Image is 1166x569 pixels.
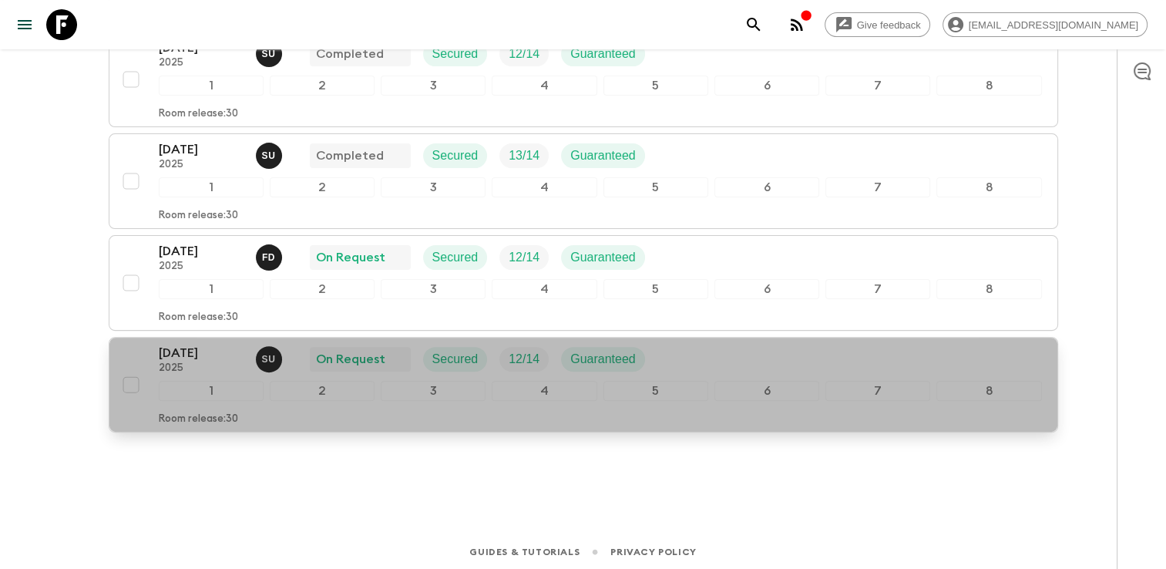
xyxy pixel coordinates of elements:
p: Completed [316,146,384,165]
div: 5 [603,279,708,299]
div: Trip Fill [499,143,549,168]
button: [DATE]2025Sefa UzOn RequestSecuredTrip FillGuaranteed12345678Room release:30 [109,337,1058,433]
span: Give feedback [848,19,929,31]
p: Room release: 30 [159,210,238,222]
div: 1 [159,381,264,401]
p: 2025 [159,57,244,69]
div: 4 [492,381,596,401]
p: 12 / 14 [509,45,539,63]
button: [DATE]2025Sefa UzCompletedSecuredTrip FillGuaranteed12345678Room release:30 [109,133,1058,229]
p: 13 / 14 [509,146,539,165]
p: On Request [316,350,385,369]
div: Trip Fill [499,347,549,372]
div: 3 [381,279,486,299]
div: 4 [492,177,596,197]
p: Room release: 30 [159,311,238,324]
p: 12 / 14 [509,248,539,267]
div: 4 [492,76,596,96]
div: 7 [825,76,930,96]
p: 2025 [159,261,244,273]
div: Trip Fill [499,42,549,66]
div: Secured [423,245,488,270]
a: Privacy Policy [610,544,696,561]
button: FD [256,244,285,271]
p: Guaranteed [570,350,636,369]
div: Secured [423,143,488,168]
p: Completed [316,45,384,63]
div: Secured [423,347,488,372]
p: 12 / 14 [509,350,539,369]
div: [EMAIL_ADDRESS][DOMAIN_NAME] [943,12,1148,37]
div: Trip Fill [499,245,549,270]
p: On Request [316,248,385,267]
div: Secured [423,42,488,66]
p: Guaranteed [570,248,636,267]
span: Fatih Develi [256,249,285,261]
button: [DATE]2025Fatih DeveliOn RequestSecuredTrip FillGuaranteed12345678Room release:30 [109,235,1058,331]
div: 7 [825,279,930,299]
div: 2 [270,76,375,96]
p: Guaranteed [570,45,636,63]
p: 2025 [159,362,244,375]
div: 6 [714,381,819,401]
button: SU [256,346,285,372]
div: 6 [714,177,819,197]
span: Sefa Uz [256,45,285,58]
p: Guaranteed [570,146,636,165]
span: [EMAIL_ADDRESS][DOMAIN_NAME] [960,19,1147,31]
p: Secured [432,350,479,369]
div: 2 [270,279,375,299]
div: 1 [159,177,264,197]
p: Secured [432,146,479,165]
p: [DATE] [159,344,244,362]
div: 3 [381,177,486,197]
span: Sefa Uz [256,147,285,160]
button: menu [9,9,40,40]
div: 8 [936,76,1041,96]
p: 2025 [159,159,244,171]
p: Secured [432,45,479,63]
div: 2 [270,381,375,401]
p: [DATE] [159,140,244,159]
a: Give feedback [825,12,930,37]
a: Guides & Tutorials [469,544,580,561]
div: 5 [603,381,708,401]
p: [DATE] [159,242,244,261]
div: 6 [714,279,819,299]
p: F D [262,251,275,264]
div: 8 [936,177,1041,197]
div: 3 [381,76,486,96]
p: Secured [432,248,479,267]
div: 8 [936,279,1041,299]
div: 2 [270,177,375,197]
div: 3 [381,381,486,401]
div: 8 [936,381,1041,401]
div: 6 [714,76,819,96]
div: 1 [159,76,264,96]
div: 4 [492,279,596,299]
div: 7 [825,177,930,197]
button: search adventures [738,9,769,40]
div: 7 [825,381,930,401]
span: Sefa Uz [256,351,285,363]
button: [DATE]2025Sefa UzCompletedSecuredTrip FillGuaranteed12345678Room release:30 [109,32,1058,127]
p: Room release: 30 [159,413,238,426]
p: S U [262,353,276,365]
div: 1 [159,279,264,299]
div: 5 [603,177,708,197]
div: 5 [603,76,708,96]
p: Room release: 30 [159,108,238,120]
